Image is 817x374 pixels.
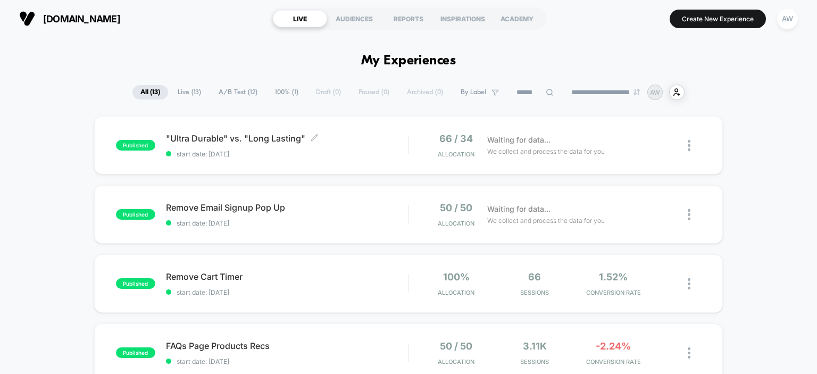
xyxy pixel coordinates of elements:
[166,202,408,213] span: Remove Email Signup Pop Up
[461,88,486,96] span: By Label
[381,10,436,27] div: REPORTS
[596,340,631,352] span: -2.24%
[498,289,571,296] span: Sessions
[650,88,660,96] p: AW
[498,358,571,365] span: Sessions
[774,8,801,30] button: AW
[439,133,473,144] span: 66 / 34
[438,220,474,227] span: Allocation
[487,134,551,146] span: Waiting for data...
[116,278,155,289] span: published
[116,347,155,358] span: published
[327,10,381,27] div: AUDIENCES
[688,140,690,151] img: close
[43,13,120,24] span: [DOMAIN_NAME]
[166,288,408,296] span: start date: [DATE]
[688,209,690,220] img: close
[19,11,35,27] img: Visually logo
[523,340,547,352] span: 3.11k
[438,358,474,365] span: Allocation
[166,150,408,158] span: start date: [DATE]
[487,146,605,156] span: We collect and process the data for you
[440,202,472,213] span: 50 / 50
[166,219,408,227] span: start date: [DATE]
[116,140,155,151] span: published
[267,85,306,99] span: 100% ( 1 )
[132,85,168,99] span: All ( 13 )
[688,347,690,359] img: close
[170,85,209,99] span: Live ( 13 )
[166,340,408,351] span: FAQs Page Products Recs
[166,358,408,365] span: start date: [DATE]
[577,289,650,296] span: CONVERSION RATE
[436,10,490,27] div: INSPIRATIONS
[633,89,640,95] img: end
[599,271,628,282] span: 1.52%
[487,203,551,215] span: Waiting for data...
[670,10,766,28] button: Create New Experience
[116,209,155,220] span: published
[777,9,798,29] div: AW
[440,340,472,352] span: 50 / 50
[438,289,474,296] span: Allocation
[211,85,265,99] span: A/B Test ( 12 )
[166,133,408,144] span: "Ultra Durable" vs. "Long Lasting"
[688,278,690,289] img: close
[487,215,605,226] span: We collect and process the data for you
[443,271,470,282] span: 100%
[16,10,123,27] button: [DOMAIN_NAME]
[577,358,650,365] span: CONVERSION RATE
[273,10,327,27] div: LIVE
[490,10,544,27] div: ACADEMY
[438,151,474,158] span: Allocation
[166,271,408,282] span: Remove Cart Timer
[528,271,541,282] span: 66
[361,53,456,69] h1: My Experiences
